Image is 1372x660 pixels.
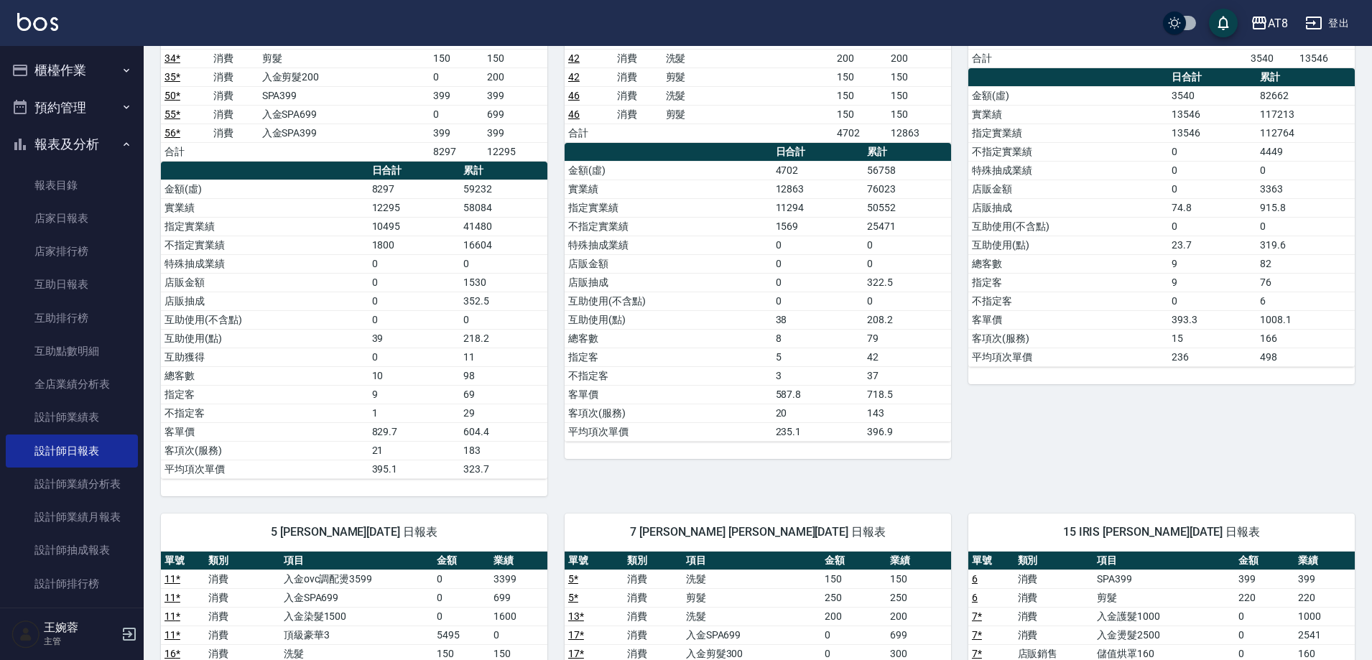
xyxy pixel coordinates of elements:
td: 4702 [833,124,887,142]
td: 0 [1256,217,1355,236]
a: 全店業績分析表 [6,368,138,401]
button: 預約管理 [6,89,138,126]
a: 設計師日報表 [6,434,138,468]
td: 12295 [369,198,460,217]
td: 0 [821,626,886,644]
td: 金額(虛) [565,161,772,180]
td: 互助使用(點) [565,310,772,329]
td: 82662 [1256,86,1355,105]
td: 特殊抽成業績 [161,254,369,273]
td: 消費 [205,570,280,588]
td: 699 [886,626,951,644]
td: 587.8 [772,385,863,404]
td: 13546 [1168,124,1256,142]
td: 1600 [490,607,547,626]
td: 8 [772,329,863,348]
table: a dense table [968,68,1355,367]
td: 0 [863,236,951,254]
td: 店販抽成 [565,273,772,292]
a: 設計師業績表 [6,401,138,434]
td: 指定客 [968,273,1168,292]
td: 洗髮 [662,86,834,105]
a: 店家排行榜 [6,235,138,268]
td: 399 [1235,570,1294,588]
td: 剪髮 [1093,588,1235,607]
td: 41480 [460,217,547,236]
span: 15 IRIS [PERSON_NAME][DATE] 日報表 [986,525,1338,539]
td: 不指定客 [968,292,1168,310]
td: 9 [1168,254,1256,273]
td: 互助使用(不含點) [968,217,1168,236]
td: 39 [369,329,460,348]
th: 單號 [565,552,624,570]
span: 5 [PERSON_NAME][DATE] 日報表 [178,525,530,539]
td: 183 [460,441,547,460]
a: 設計師排行榜 [6,567,138,600]
td: 56758 [863,161,951,180]
td: 399 [430,124,483,142]
td: 395.1 [369,460,460,478]
td: 393.3 [1168,310,1256,329]
td: 79 [863,329,951,348]
td: 0 [433,588,491,607]
span: 7 [PERSON_NAME] [PERSON_NAME][DATE] 日報表 [582,525,934,539]
td: 319.6 [1256,236,1355,254]
a: 設計師業績分析表 [6,468,138,501]
a: 設計師業績月報表 [6,501,138,534]
td: 洗髮 [662,49,834,68]
td: 客單價 [968,310,1168,329]
td: 0 [772,254,863,273]
td: 合計 [968,49,1013,68]
th: 日合計 [369,162,460,180]
td: 13546 [1296,49,1354,68]
td: 0 [490,626,547,644]
td: 實業績 [968,105,1168,124]
th: 累計 [460,162,547,180]
td: 總客數 [968,254,1168,273]
td: 消費 [613,105,662,124]
h5: 王婉蓉 [44,621,117,635]
a: 店販抽成明細 [6,600,138,633]
td: 消費 [210,49,259,68]
td: 200 [833,49,887,68]
td: 6 [1256,292,1355,310]
td: 洗髮 [682,570,822,588]
td: 特殊抽成業績 [968,161,1168,180]
td: 總客數 [565,329,772,348]
td: 0 [1168,161,1256,180]
td: 98 [460,366,547,385]
td: 23.7 [1168,236,1256,254]
td: 頂級豪華3 [280,626,433,644]
td: 客單價 [161,422,369,441]
table: a dense table [161,162,547,479]
td: 合計 [161,142,210,161]
td: 實業績 [161,198,369,217]
td: 入金護髮1000 [1093,607,1235,626]
td: 399 [430,86,483,105]
th: 業績 [886,552,951,570]
td: 入金ovc調配燙3599 [280,570,433,588]
td: 0 [430,68,483,86]
td: 10 [369,366,460,385]
td: 16604 [460,236,547,254]
img: Logo [17,13,58,31]
td: 消費 [210,68,259,86]
td: 117213 [1256,105,1355,124]
td: 5495 [433,626,491,644]
th: 單號 [161,552,205,570]
td: 平均項次單價 [968,348,1168,366]
th: 金額 [821,552,886,570]
td: 入金SPA699 [682,626,822,644]
td: 399 [483,124,547,142]
td: 25471 [863,217,951,236]
td: 消費 [210,86,259,105]
td: 718.5 [863,385,951,404]
a: 店家日報表 [6,202,138,235]
td: 699 [490,588,547,607]
button: 登出 [1299,10,1355,37]
td: 消費 [210,105,259,124]
td: 1530 [460,273,547,292]
div: AT8 [1268,14,1288,32]
td: 4449 [1256,142,1355,161]
td: 入金SPA399 [259,124,430,142]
